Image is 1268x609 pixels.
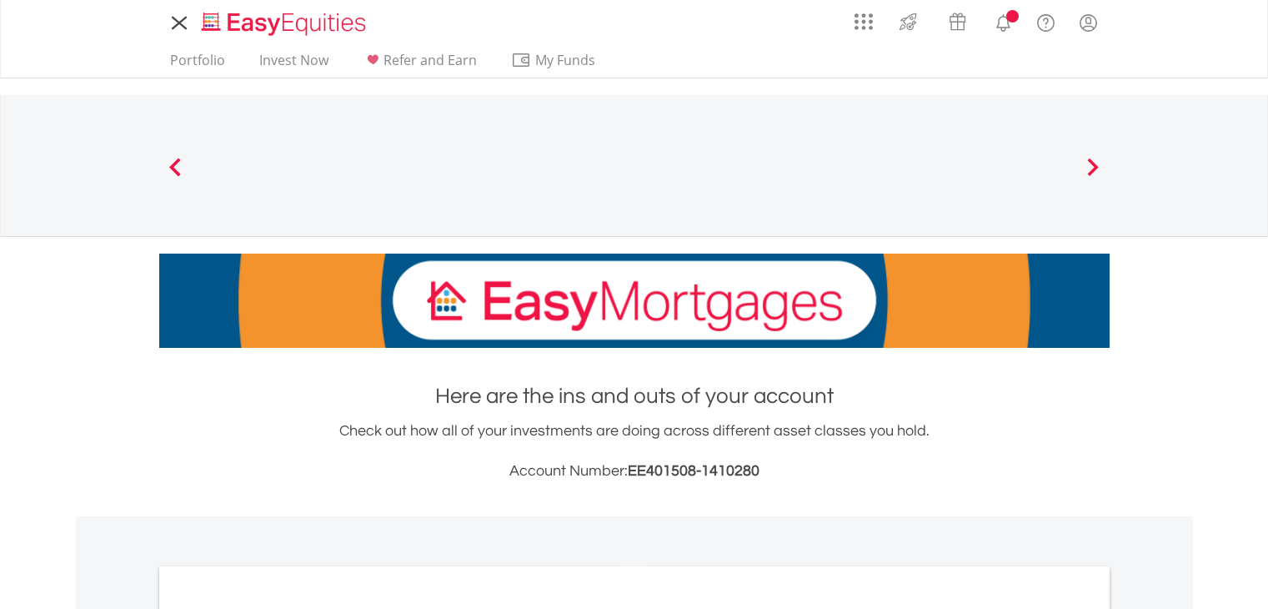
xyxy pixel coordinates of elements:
a: Portfolio [163,52,232,78]
a: Home page [195,4,373,38]
a: Invest Now [253,52,335,78]
span: EE401508-1410280 [628,463,759,479]
a: My Profile [1067,4,1110,41]
a: Notifications [982,4,1025,38]
a: Vouchers [933,4,982,35]
a: Refer and Earn [356,52,484,78]
span: My Funds [511,49,620,71]
div: Check out how all of your investments are doing across different asset classes you hold. [159,420,1110,483]
a: AppsGrid [844,4,884,31]
img: EasyEquities_Logo.png [198,10,373,38]
a: FAQ's and Support [1025,4,1067,38]
img: vouchers-v2.svg [944,8,971,35]
img: EasyMortage Promotion Banner [159,254,1110,348]
h1: Here are the ins and outs of your account [159,381,1110,411]
span: Refer and Earn [383,51,477,69]
img: grid-menu-icon.svg [855,13,873,31]
img: thrive-v2.svg [895,8,922,35]
h3: Account Number: [159,460,1110,483]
